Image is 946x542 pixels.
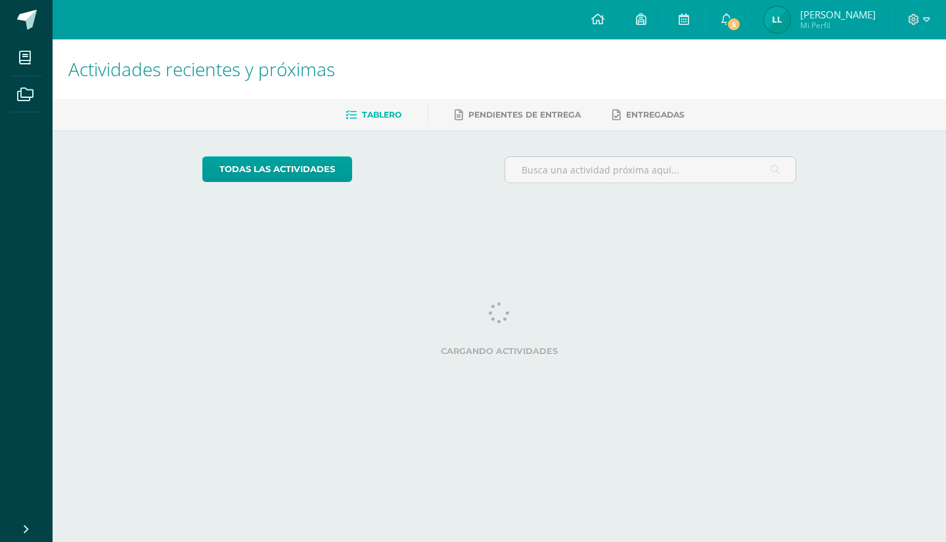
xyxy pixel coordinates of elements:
span: Tablero [362,110,401,120]
a: Pendientes de entrega [455,104,581,125]
span: Entregadas [626,110,685,120]
span: Pendientes de entrega [468,110,581,120]
a: Tablero [346,104,401,125]
span: Actividades recientes y próximas [68,56,335,81]
input: Busca una actividad próxima aquí... [505,157,796,183]
span: Mi Perfil [800,20,876,31]
span: 5 [727,17,741,32]
label: Cargando actividades [202,346,797,356]
a: Entregadas [612,104,685,125]
img: 8bdd3acf431f0967450fd4ed4c12ace8.png [764,7,790,33]
span: [PERSON_NAME] [800,8,876,21]
a: todas las Actividades [202,156,352,182]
